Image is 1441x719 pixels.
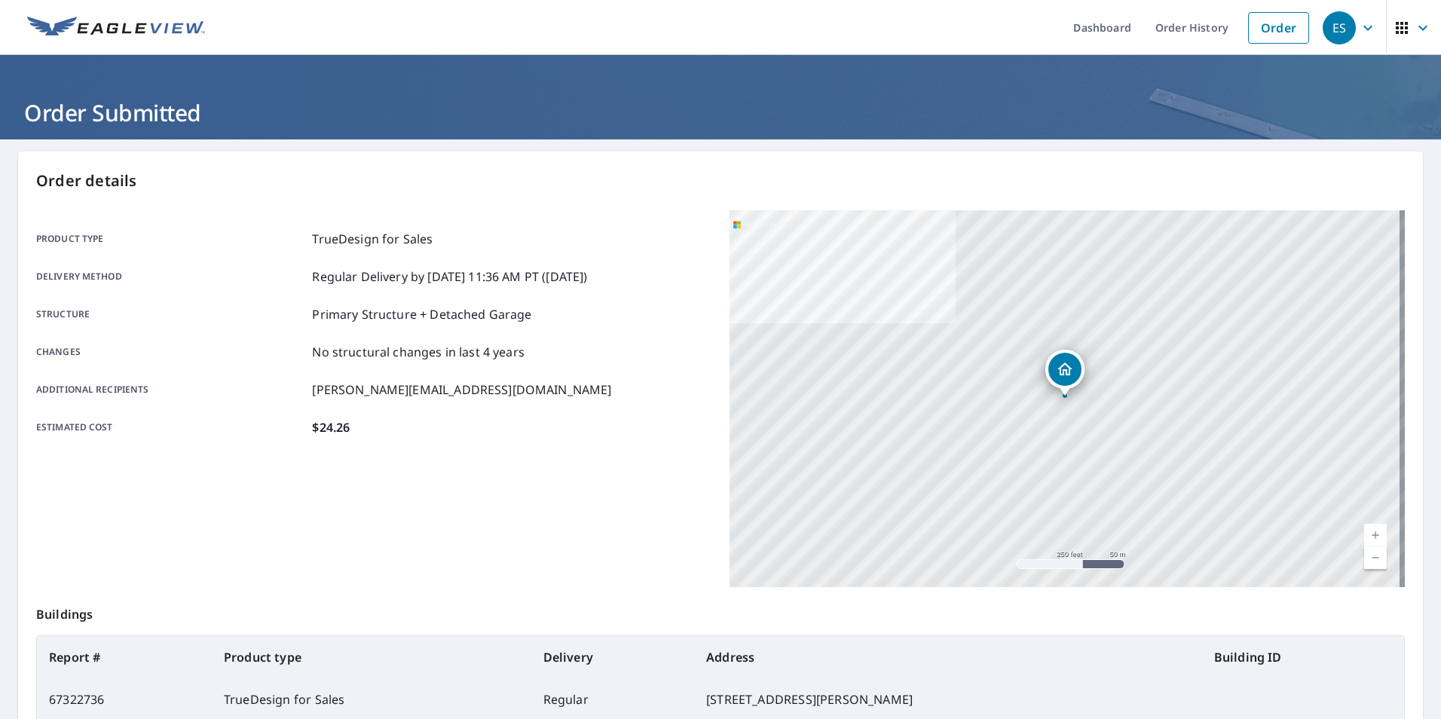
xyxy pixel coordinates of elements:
[312,230,433,248] p: TrueDesign for Sales
[1202,636,1404,678] th: Building ID
[1364,524,1387,546] a: Current Level 17, Zoom In
[694,636,1202,678] th: Address
[18,97,1423,128] h1: Order Submitted
[312,418,350,436] p: $24.26
[36,268,306,286] p: Delivery method
[37,636,212,678] th: Report #
[531,636,695,678] th: Delivery
[36,381,306,399] p: Additional recipients
[36,230,306,248] p: Product type
[36,343,306,361] p: Changes
[312,305,531,323] p: Primary Structure + Detached Garage
[1364,546,1387,569] a: Current Level 17, Zoom Out
[36,170,1405,192] p: Order details
[36,305,306,323] p: Structure
[312,268,587,286] p: Regular Delivery by [DATE] 11:36 AM PT ([DATE])
[312,381,611,399] p: [PERSON_NAME][EMAIL_ADDRESS][DOMAIN_NAME]
[312,343,525,361] p: No structural changes in last 4 years
[36,587,1405,635] p: Buildings
[1248,12,1309,44] a: Order
[212,636,531,678] th: Product type
[1323,11,1356,44] div: ES
[27,17,205,39] img: EV Logo
[36,418,306,436] p: Estimated cost
[1045,350,1085,396] div: Dropped pin, building 1, Residential property, 8610 Buckingham Rd Joliet, IL 60431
